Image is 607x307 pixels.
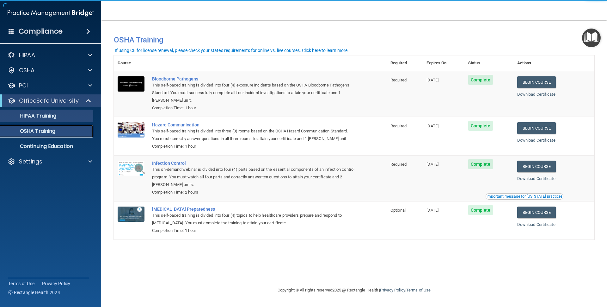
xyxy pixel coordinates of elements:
h4: Compliance [19,27,63,36]
span: [DATE] [426,162,438,167]
th: Actions [513,55,594,71]
button: Read this if you are a dental practitioner in the state of CA [486,193,563,200]
div: Copyright © All rights reserved 2025 @ Rectangle Health | | [239,280,469,300]
div: If using CE for license renewal, please check your state's requirements for online vs. live cours... [115,48,349,53]
div: Completion Time: 1 hour [152,104,355,112]
span: Ⓒ Rectangle Health 2024 [8,289,60,296]
div: Completion Time: 1 hour [152,143,355,150]
button: If using CE for license renewal, please check your state's requirements for online vs. live cours... [114,47,350,54]
span: Complete [468,75,493,85]
a: Hazard Communication [152,122,355,127]
a: Download Certificate [517,222,555,227]
span: Complete [468,159,493,169]
a: HIPAA [8,51,92,59]
th: Course [114,55,148,71]
a: Begin Course [517,76,556,88]
a: Privacy Policy [42,280,71,287]
button: Open Resource Center [582,29,601,47]
div: This self-paced training is divided into three (3) rooms based on the OSHA Hazard Communication S... [152,127,355,143]
span: Required [390,78,407,82]
span: [DATE] [426,78,438,82]
a: Infection Control [152,161,355,166]
p: OSHA [19,67,35,74]
div: Completion Time: 2 hours [152,189,355,196]
p: Continuing Education [4,143,90,150]
div: Important message for [US_STATE] practices [487,195,562,198]
div: Completion Time: 1 hour [152,227,355,234]
span: Optional [390,208,406,213]
span: Required [390,162,407,167]
a: OSHA [8,67,92,74]
h4: OSHA Training [114,35,594,44]
th: Required [387,55,423,71]
span: [DATE] [426,124,438,128]
a: Begin Course [517,122,556,134]
p: HIPAA [19,51,35,59]
a: OfficeSafe University [8,97,92,105]
a: [MEDICAL_DATA] Preparedness [152,207,355,212]
a: Terms of Use [8,280,34,287]
span: Complete [468,121,493,131]
a: Privacy Policy [380,288,405,292]
div: This self-paced training is divided into four (4) exposure incidents based on the OSHA Bloodborne... [152,81,355,104]
a: PCI [8,82,92,89]
a: Begin Course [517,161,556,172]
th: Expires On [423,55,464,71]
a: Download Certificate [517,92,555,97]
p: OfficeSafe University [19,97,79,105]
span: [DATE] [426,208,438,213]
a: Bloodborne Pathogens [152,76,355,81]
p: Settings [19,158,42,165]
a: Begin Course [517,207,556,218]
a: Download Certificate [517,176,555,181]
p: PCI [19,82,28,89]
a: Settings [8,158,92,165]
th: Status [464,55,513,71]
p: OSHA Training [4,128,55,134]
iframe: Drift Widget Chat Controller [575,263,599,287]
a: Terms of Use [406,288,431,292]
div: This self-paced training is divided into four (4) topics to help healthcare providers prepare and... [152,212,355,227]
img: PMB logo [8,7,94,19]
div: This on-demand webinar is divided into four (4) parts based on the essential components of an inf... [152,166,355,189]
a: Download Certificate [517,138,555,143]
p: HIPAA Training [4,113,56,119]
span: Required [390,124,407,128]
span: Complete [468,205,493,215]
